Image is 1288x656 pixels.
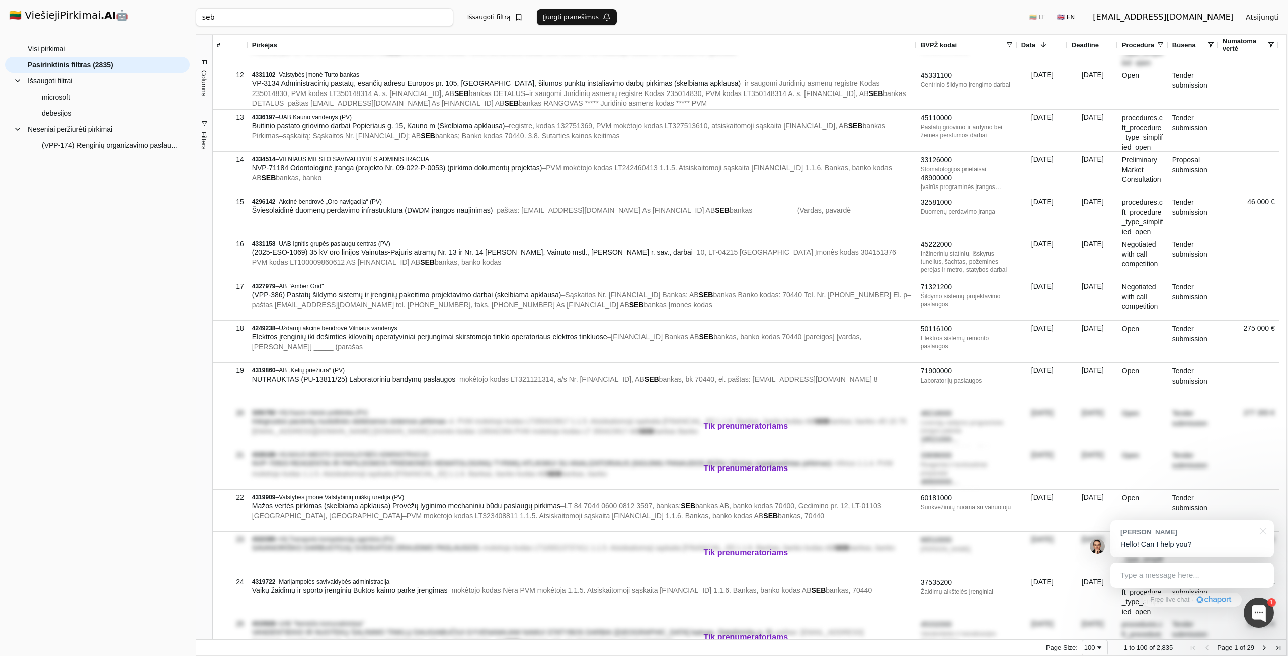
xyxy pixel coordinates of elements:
[200,70,208,96] span: Columns
[1068,574,1118,616] div: [DATE]
[1219,321,1279,362] div: 275 000 €
[252,282,913,290] div: –
[681,502,695,510] span: SEB
[217,195,244,209] div: 15
[1068,447,1118,489] div: [DATE]
[1189,644,1197,652] div: First Page
[611,333,699,341] span: [FINANCIAL_ID] Bankas AB
[504,99,519,107] span: SEB
[547,470,561,478] span: SEB
[252,409,276,416] span: 3291782
[921,123,1013,139] div: Pastatų griovimo ir ardymo bei žemės perstūmos darbai
[1168,67,1219,109] div: Tender submission
[252,248,693,256] span: (2025-ESO-1069) 35 kV oro linijos Vainutas-Pajūris atramų Nr. 13 ir Nr. 14 [PERSON_NAME], Vainuto...
[252,71,913,79] div: –
[252,409,913,417] div: –
[420,258,435,266] span: SEB
[217,237,244,251] div: 16
[42,89,70,105] span: microsoft
[1051,9,1081,25] button: 🇬🇧 EN
[1118,152,1168,194] div: Preliminary Market Consultation
[196,8,453,26] input: Greita paieška...
[217,617,244,631] div: 25
[921,630,1013,646] div: Vandentiekio ir kanalizacijos tiesimo darbai
[713,291,907,299] span: bankas Banko kodas: 70440 Tel. Nr. [PHONE_NUMBER] El. p
[252,301,629,309] span: paštas [EMAIL_ADDRESS][DOMAIN_NAME] tel. [PHONE_NUMBER], faks. [PHONE_NUMBER] As [FINANCIAL_ID] AB
[1192,595,1194,605] div: ·
[252,248,896,266] span: 10, LT-04215 [GEOGRAPHIC_DATA] Įmonės kodas 304151376 PVM kodas LT100009860612 AS [FINANCIAL_ID] AB
[1150,595,1189,605] span: Free live chat
[1118,405,1168,447] div: Open
[505,638,519,646] span: SEB
[519,638,673,646] span: BANKAS, AB, A/s [FINANCIAL_ID] 1/2 STATINIO
[252,291,911,309] span: – –
[407,512,763,520] span: PVM mokėtojo kodas LT323408811 1.1.5. Atsiskaitomoji sąskaita [FINANCIAL_ID] 1.1.6. Bankas, banko...
[829,417,875,425] span: bankas; banko
[252,325,276,332] span: 4249238
[421,132,435,140] span: SEB
[921,250,1013,274] div: Inžinerinių statinių, išskyrus tunelius, šachtas, požemines perėjas ir metro, statybos darbai
[28,73,72,88] span: Išsaugoti filtrai
[1124,644,1128,651] span: 1
[849,544,895,552] span: bankas, banko
[1017,67,1068,109] div: [DATE]
[252,71,276,78] span: 4331102
[1110,563,1274,588] div: Type a message here...
[279,240,390,247] span: UAB Ignitis grupės paslaugų centras (PV)
[1017,490,1068,531] div: [DATE]
[217,279,244,294] div: 17
[1017,278,1068,320] div: [DATE]
[921,444,1013,454] div: 33123100
[1118,321,1168,362] div: Open
[483,544,835,552] span: mokėtojo kodas LT100013737411 1.1.5. Atsiskaitomoji sąskaita [FINANCIAL_ID] 1.1.6. Bankas, banko ...
[1068,236,1118,278] div: [DATE]
[217,406,244,420] div: 20
[921,578,1013,588] div: 37535200
[28,122,112,137] span: Neseniai peržiūrėti pirkimai
[252,79,741,87] span: VP-3134 Administracinių pastatų, esančių adresu Europos pr. 105, [GEOGRAPHIC_DATA], šilumos punkt...
[217,575,244,589] div: 24
[252,417,446,425] span: Integruotos pacientų nuotolinės stebėsenos sistemos pirkimas
[763,512,778,520] span: SEB
[252,578,276,585] span: 4319722
[1118,236,1168,278] div: Negotiated with call competition
[1017,110,1068,151] div: [DATE]
[509,122,848,130] span: registre, kodas 132751369, PVM mokėtojo kodas LT327513610, atsiskaitomoji sąskaita [FINANCIAL_ID]...
[461,9,529,25] button: Išsaugoti filtrą
[252,620,276,627] span: 4315928
[252,544,479,552] span: SAVANORIŠKO DARBUOTOJŲ SVEIKATOS DRAUDIMO PASLAUGOS
[1068,490,1118,531] div: [DATE]
[1137,644,1148,651] span: 100
[1068,321,1118,362] div: [DATE]
[1260,644,1268,652] div: Next Page
[921,503,1013,511] div: Sunkvežimių nuoma su vairuotoju
[252,198,276,205] span: 4296142
[279,451,429,458] span: VILNIAUS MIESTO SAVIVALDYBĖS ADMINISTRACIJA
[1068,532,1118,574] div: [DATE]
[1017,532,1068,574] div: [DATE]
[529,89,868,98] span: ir saugomi Juridinių asmenų registre Kodas 235014830, PVM kodas LT350148314 A. s. [FINANCIAL_ID], AB
[455,375,877,383] span: –
[252,535,913,543] div: –
[252,628,772,636] span: VANDENTIEKIO IR NUOTEKŲ ŠALINIMO TINKLŲ DAUGIABUČIUI GYVENAMAJAM NAMUI STATYBOS DARBAI ([GEOGRAPH...
[1090,539,1105,554] img: Jonas
[459,375,645,383] span: mokėtojo kodas LT321121314, a/s Nr. [FINANCIAL_ID], AB
[252,333,862,351] span: bankas, banko kodas 70440 [pareigos] [vardas, [PERSON_NAME]] _____ (parašas
[252,502,881,520] span: – –
[1234,644,1238,651] span: 1
[252,324,913,332] div: –
[42,106,71,121] span: debesijos
[1129,644,1135,651] span: to
[252,206,493,214] span: Šviesolaidinė duomenų perdavimo infrastruktūra (DWDM įrangos naujinimas)
[921,444,1013,452] div: Rankiniai ir kiti laikrodžiai
[1122,41,1154,49] span: Procedūra
[1168,278,1219,320] div: Tender submission
[1168,194,1219,236] div: Tender submission
[1017,152,1068,194] div: [DATE]
[644,301,712,309] span: bankas Įmonės kodas
[921,419,1013,435] div: Licencijų valdymo programinės įrangos paketai
[1068,110,1118,151] div: [DATE]
[279,283,324,290] span: AB "Amber Grid"
[252,164,542,172] span: NVP-71184 Odontologinė įranga (projekto Nr. 09-022-P-0053) (pirkimo dokumentų projektas)
[921,282,1013,292] div: 71321200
